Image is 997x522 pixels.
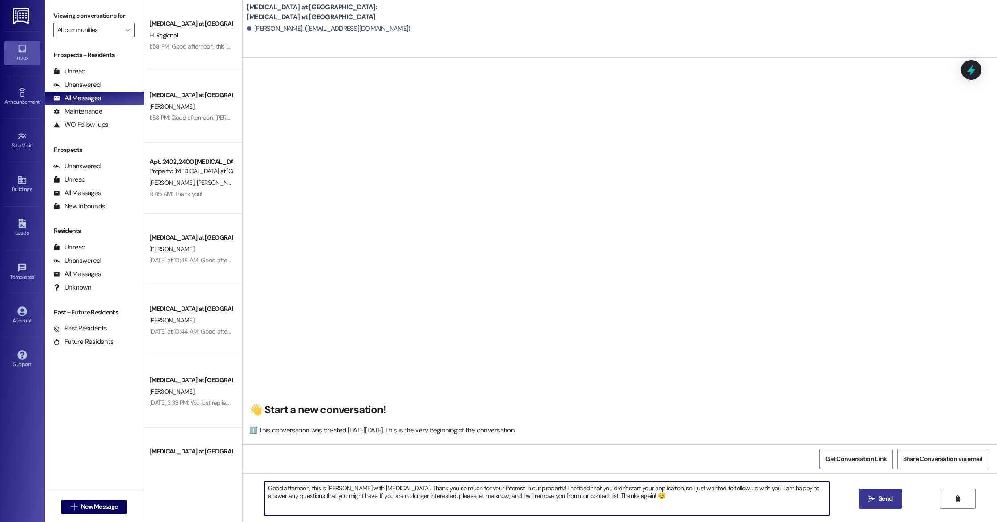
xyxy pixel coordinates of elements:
[32,141,33,147] span: •
[150,167,232,176] div: Property: [MEDICAL_DATA] at [GEOGRAPHIC_DATA]
[53,256,101,265] div: Unanswered
[53,283,91,292] div: Unknown
[53,80,101,90] div: Unanswered
[150,90,232,100] div: [MEDICAL_DATA] at [GEOGRAPHIC_DATA]
[150,102,194,110] span: [PERSON_NAME]
[4,129,40,153] a: Site Visit •
[150,179,197,187] span: [PERSON_NAME]
[150,190,203,198] div: 9:45 AM: Thank you!
[150,304,232,314] div: [MEDICAL_DATA] at [GEOGRAPHIC_DATA]
[4,304,40,328] a: Account
[4,347,40,371] a: Support
[125,26,130,33] i: 
[53,9,135,23] label: Viewing conversations for
[4,216,40,240] a: Leads
[819,449,892,469] button: Get Conversation Link
[150,233,232,242] div: [MEDICAL_DATA] at [GEOGRAPHIC_DATA]
[53,337,113,347] div: Future Residents
[4,172,40,196] a: Buildings
[45,226,144,236] div: Residents
[150,399,506,407] div: [DATE] 3:33 PM: You just replied 'Stop'. Are you sure you want to opt out of this thread? Please ...
[4,41,40,65] a: Inbox
[4,260,40,284] a: Templates •
[53,94,101,103] div: All Messages
[897,449,988,469] button: Share Conversation via email
[57,23,121,37] input: All communities
[247,24,411,33] div: [PERSON_NAME]. ([EMAIL_ADDRESS][DOMAIN_NAME])
[53,188,101,198] div: All Messages
[53,269,101,279] div: All Messages
[868,495,875,502] i: 
[53,107,102,116] div: Maintenance
[45,50,144,60] div: Prospects + Residents
[879,494,892,503] span: Send
[53,67,85,76] div: Unread
[53,324,107,333] div: Past Residents
[903,454,982,464] span: Share Conversation via email
[150,375,232,385] div: [MEDICAL_DATA] at [GEOGRAPHIC_DATA]
[150,31,178,39] span: H. Regional
[53,162,101,171] div: Unanswered
[150,19,232,29] div: [MEDICAL_DATA] at [GEOGRAPHIC_DATA]
[81,502,118,511] span: New Message
[61,500,127,514] button: New Message
[45,145,144,155] div: Prospects
[150,157,232,167] div: Apt. 2402, 2400 [MEDICAL_DATA] at [GEOGRAPHIC_DATA]
[264,482,829,515] textarea: Good afternoon, this is [PERSON_NAME] with [MEDICAL_DATA]. Thank you so much for your interest in...
[150,316,194,324] span: [PERSON_NAME]
[150,114,989,122] div: 1:53 PM: Good afternoon, [PERSON_NAME]! This is [PERSON_NAME] with [MEDICAL_DATA], I just wanted ...
[40,98,41,104] span: •
[150,387,194,396] span: [PERSON_NAME]
[825,454,887,464] span: Get Conversation Link
[53,243,85,252] div: Unread
[150,459,194,467] span: [PERSON_NAME]
[34,273,36,279] span: •
[150,245,194,253] span: [PERSON_NAME]
[150,447,232,456] div: [MEDICAL_DATA] at [GEOGRAPHIC_DATA]
[196,179,241,187] span: [PERSON_NAME]
[53,175,85,184] div: Unread
[954,495,961,502] i: 
[45,308,144,317] div: Past + Future Residents
[53,202,105,211] div: New Inbounds
[249,403,986,417] h2: 👋 Start a new conversation!
[71,503,77,510] i: 
[249,426,986,435] div: ℹ️ This conversation was created [DATE][DATE]. This is the very beginning of the conversation.
[247,3,425,22] b: [MEDICAL_DATA] at [GEOGRAPHIC_DATA]: [MEDICAL_DATA] at [GEOGRAPHIC_DATA]
[53,120,108,130] div: WO Follow-ups
[859,489,902,509] button: Send
[13,8,31,24] img: ResiDesk Logo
